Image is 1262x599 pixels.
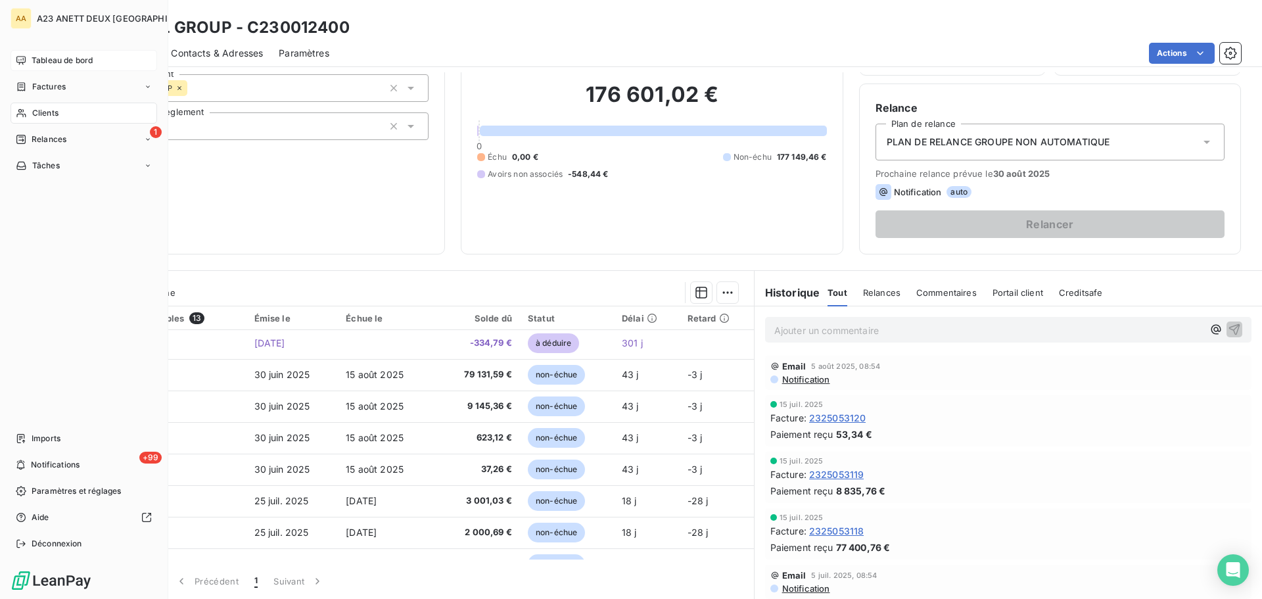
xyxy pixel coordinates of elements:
span: [DATE] [346,495,377,506]
span: -3 j [688,464,703,475]
h2: 176 601,02 € [477,82,826,121]
span: Email [782,361,806,371]
div: Émise le [254,313,331,323]
span: [DATE] [254,337,285,348]
div: Retard [688,313,746,323]
span: Imports [32,433,60,444]
span: Notification [781,374,830,385]
span: Notification [781,583,830,594]
span: Email [782,570,806,581]
span: Paiement reçu [770,484,833,498]
span: [DATE] [346,527,377,538]
span: 15 août 2025 [346,432,404,443]
span: 37,26 € [440,463,512,476]
span: -548,44 € [568,168,608,180]
span: 5 juil. 2025, 08:54 [811,571,877,579]
span: Relances [32,133,66,145]
span: 18 j [622,527,637,538]
span: 15 août 2025 [346,464,404,475]
span: 2325053120 [809,411,866,425]
span: 15 juil. 2025 [780,514,824,521]
span: Facture : [770,524,806,538]
span: -3 j [688,369,703,380]
span: 25 juil. 2025 [254,495,309,506]
span: Portail client [993,287,1043,298]
span: -3 j [688,400,703,412]
span: 177 149,46 € [777,151,827,163]
span: 43 j [622,369,639,380]
span: 2325053119 [809,467,864,481]
span: 301 j [622,337,643,348]
span: +99 [139,452,162,464]
span: 3 001,03 € [440,494,512,508]
span: 30 juin 2025 [254,432,310,443]
span: Facture : [770,467,806,481]
span: 30 juin 2025 [254,464,310,475]
span: [DATE] [346,558,377,569]
span: non-échue [528,554,585,574]
span: Paiement reçu [770,427,833,441]
span: non-échue [528,491,585,511]
span: 31 juil. 2025 [254,558,308,569]
span: 79 131,59 € [440,368,512,381]
button: Relancer [876,210,1225,238]
span: Tâches [32,160,60,172]
span: 2325053118 [809,524,864,538]
span: Non-échu [734,151,772,163]
span: Clients [32,107,58,119]
span: Facture : [770,411,806,425]
span: non-échue [528,460,585,479]
span: Tout [828,287,847,298]
a: Tâches [11,155,157,176]
span: -334,79 € [440,337,512,350]
span: 15 juil. 2025 [780,400,824,408]
span: 30 juin 2025 [254,369,310,380]
span: Relances [863,287,900,298]
button: Suivant [266,567,332,595]
span: 18 j [622,495,637,506]
span: -3 j [688,432,703,443]
span: Paiement reçu [770,540,833,554]
span: 74 005,60 € [440,558,512,571]
span: non-échue [528,428,585,448]
span: non-échue [528,523,585,542]
a: Factures [11,76,157,97]
span: 15 août 2025 [346,369,404,380]
button: Actions [1149,43,1215,64]
span: Contacts & Adresses [171,47,263,60]
span: 30 août 2025 [993,168,1050,179]
span: Prochaine relance prévue le [876,168,1225,179]
div: Pièces comptables [103,312,239,324]
a: Clients [11,103,157,124]
span: non-échue [528,365,585,385]
span: 15 août 2025 [346,400,404,412]
span: Notification [894,187,942,197]
span: auto [947,186,971,198]
span: 1 [150,126,162,138]
button: Précédent [167,567,246,595]
h6: Historique [755,285,820,300]
span: 8 835,76 € [836,484,886,498]
span: 12 j [622,558,637,569]
span: Paramètres et réglages [32,485,121,497]
span: à déduire [528,333,579,353]
span: Échu [488,151,507,163]
span: non-échue [528,396,585,416]
h3: NAVAL GROUP - C230012400 [116,16,350,39]
span: Avoirs non associés [488,168,563,180]
span: 0 [477,141,482,151]
span: Commentaires [916,287,977,298]
span: A23 ANETT DEUX [GEOGRAPHIC_DATA] [37,13,203,24]
span: -28 j [688,495,709,506]
span: 1 [254,575,258,588]
div: Délai [622,313,672,323]
div: Open Intercom Messenger [1217,554,1249,586]
h6: Relance [876,100,1225,116]
span: -28 j [688,527,709,538]
span: Aide [32,512,49,523]
span: 15 juil. 2025 [780,457,824,465]
a: Paramètres et réglages [11,481,157,502]
span: Creditsafe [1059,287,1103,298]
span: 0,00 € [512,151,538,163]
span: 43 j [622,400,639,412]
